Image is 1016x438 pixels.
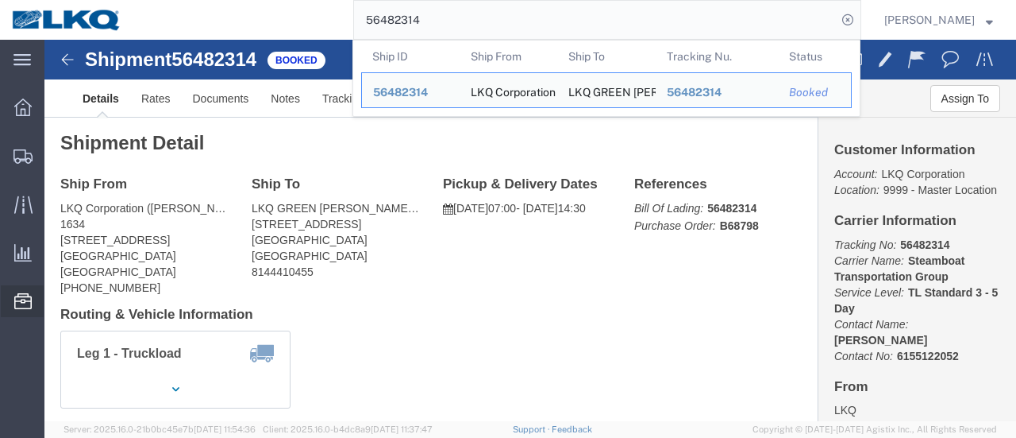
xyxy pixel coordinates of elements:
[371,424,433,434] span: [DATE] 11:37:47
[44,40,1016,421] iframe: FS Legacy Container
[552,424,592,434] a: Feedback
[373,84,448,101] div: 56482314
[361,41,460,72] th: Ship ID
[778,41,852,72] th: Status
[194,424,256,434] span: [DATE] 11:54:36
[752,423,997,436] span: Copyright © [DATE]-[DATE] Agistix Inc., All Rights Reserved
[361,41,860,116] table: Search Results
[789,84,840,101] div: Booked
[667,84,768,101] div: 56482314
[568,73,645,107] div: LKQ GREEN BEAN SANFORD
[471,73,547,107] div: LKQ Corporation
[667,86,722,99] span: 56482314
[883,10,994,29] button: [PERSON_NAME]
[263,424,433,434] span: Client: 2025.16.0-b4dc8a9
[373,86,428,99] span: 56482314
[63,424,256,434] span: Server: 2025.16.0-21b0bc45e7b
[656,41,779,72] th: Tracking Nu.
[11,8,122,32] img: logo
[354,1,837,39] input: Search for shipment number, reference number
[513,424,552,434] a: Support
[557,41,656,72] th: Ship To
[884,11,975,29] span: Jason Voyles
[460,41,558,72] th: Ship From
